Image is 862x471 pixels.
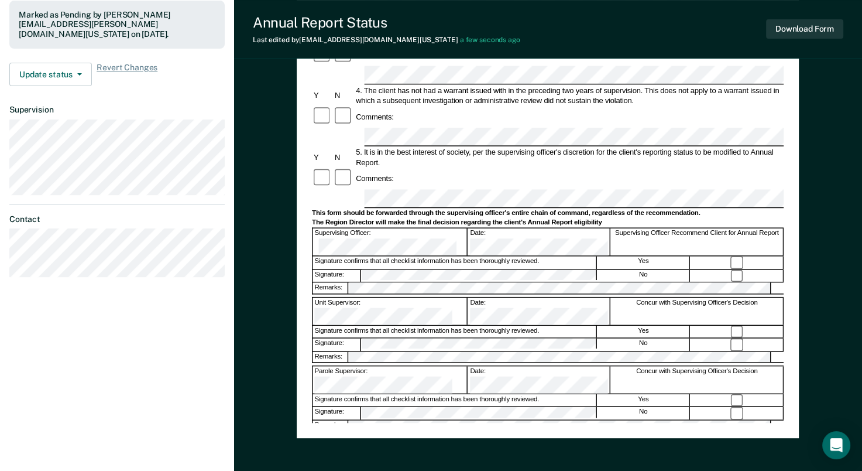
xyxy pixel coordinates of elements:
[611,228,784,255] div: Supervising Officer Recommend Client for Annual Report
[313,257,597,269] div: Signature confirms that all checklist information has been thoroughly reviewed.
[313,407,361,419] div: Signature:
[611,298,784,325] div: Concur with Supervising Officer's Decision
[469,366,610,393] div: Date:
[19,10,215,39] div: Marked as Pending by [PERSON_NAME][EMAIL_ADDRESS][PERSON_NAME][DOMAIN_NAME][US_STATE] on [DATE].
[313,283,349,293] div: Remarks:
[9,214,225,224] dt: Contact
[313,421,349,431] div: Remarks:
[313,366,468,393] div: Parole Supervisor:
[469,298,610,325] div: Date:
[355,112,396,122] div: Comments:
[333,152,354,162] div: N
[355,147,784,168] div: 5. It is in the best interest of society, per the supervising officer's discretion for the client...
[460,36,520,44] span: a few seconds ago
[597,394,690,407] div: Yes
[312,218,784,227] div: The Region Director will make the final decision regarding the client's Annual Report eligibility
[313,228,468,255] div: Supervising Officer:
[9,63,92,86] button: Update status
[313,326,597,338] div: Signature confirms that all checklist information has been thoroughly reviewed.
[597,326,690,338] div: Yes
[253,36,520,44] div: Last edited by [EMAIL_ADDRESS][DOMAIN_NAME][US_STATE]
[611,366,784,393] div: Concur with Supervising Officer's Decision
[312,90,333,100] div: Y
[312,209,784,217] div: This form should be forwarded through the supervising officer's entire chain of command, regardle...
[313,351,349,362] div: Remarks:
[312,152,333,162] div: Y
[313,394,597,407] div: Signature confirms that all checklist information has been thoroughly reviewed.
[9,105,225,115] dt: Supervision
[313,298,468,325] div: Unit Supervisor:
[313,339,361,351] div: Signature:
[766,19,843,39] button: Download Form
[355,173,396,183] div: Comments:
[597,407,690,419] div: No
[597,339,690,351] div: No
[333,90,354,100] div: N
[597,270,690,282] div: No
[597,257,690,269] div: Yes
[469,228,610,255] div: Date:
[822,431,850,459] div: Open Intercom Messenger
[313,270,361,282] div: Signature:
[355,85,784,105] div: 4. The client has not had a warrant issued with in the preceding two years of supervision. This d...
[97,63,157,86] span: Revert Changes
[253,14,520,31] div: Annual Report Status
